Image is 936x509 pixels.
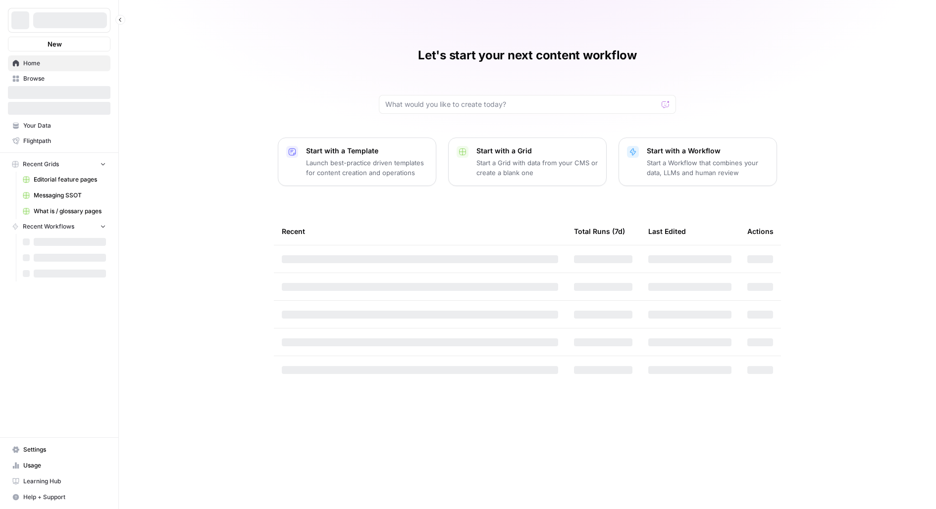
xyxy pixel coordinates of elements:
div: Total Runs (7d) [574,218,625,245]
a: Flightpath [8,133,110,149]
a: Usage [8,458,110,473]
span: Home [23,59,106,68]
span: Your Data [23,121,106,130]
a: Browse [8,71,110,87]
button: Help + Support [8,489,110,505]
p: Start with a Grid [476,146,598,156]
p: Start with a Workflow [647,146,769,156]
p: Start with a Template [306,146,428,156]
span: New [48,39,62,49]
input: What would you like to create today? [385,99,658,109]
a: Settings [8,442,110,458]
span: Usage [23,461,106,470]
span: Recent Grids [23,160,59,169]
div: Actions [747,218,774,245]
p: Launch best-practice driven templates for content creation and operations [306,158,428,178]
button: New [8,37,110,51]
h1: Let's start your next content workflow [418,47,637,63]
span: Browse [23,74,106,83]
span: Editorial feature pages [34,175,106,184]
span: What is / glossary pages [34,207,106,216]
a: Home [8,55,110,71]
a: Learning Hub [8,473,110,489]
div: Last Edited [648,218,686,245]
a: What is / glossary pages [18,203,110,219]
span: Settings [23,445,106,454]
button: Start with a WorkflowStart a Workflow that combines your data, LLMs and human review [619,138,777,186]
span: Messaging SSOT [34,191,106,200]
button: Start with a GridStart a Grid with data from your CMS or create a blank one [448,138,607,186]
span: Recent Workflows [23,222,74,231]
button: Recent Workflows [8,219,110,234]
button: Recent Grids [8,157,110,172]
span: Learning Hub [23,477,106,486]
p: Start a Workflow that combines your data, LLMs and human review [647,158,769,178]
a: Your Data [8,118,110,134]
span: Flightpath [23,137,106,145]
div: Recent [282,218,558,245]
a: Messaging SSOT [18,187,110,203]
span: Help + Support [23,493,106,502]
p: Start a Grid with data from your CMS or create a blank one [476,158,598,178]
button: Start with a TemplateLaunch best-practice driven templates for content creation and operations [278,138,436,186]
a: Editorial feature pages [18,172,110,187]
